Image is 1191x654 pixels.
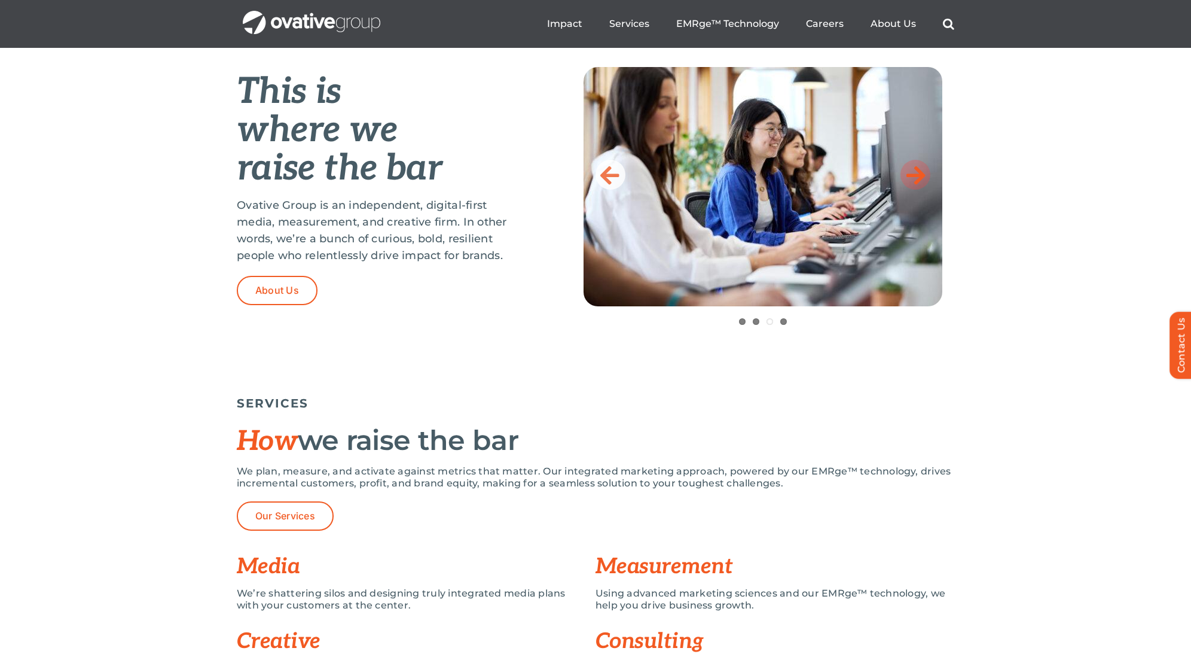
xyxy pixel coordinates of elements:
span: How [237,425,298,458]
a: About Us [237,276,317,305]
span: Our Services [255,510,315,522]
a: Careers [806,18,844,30]
em: raise the bar [237,147,442,190]
p: Using advanced marketing sciences and our EMRge™ technology, we help you drive business growth. [595,588,954,612]
a: Impact [547,18,582,30]
a: OG_Full_horizontal_WHT [243,10,380,21]
h3: Measurement [595,555,954,579]
em: This is [237,71,341,114]
nav: Menu [547,5,954,43]
span: About Us [255,285,299,296]
a: 1 [739,318,746,325]
img: Home-Raise-the-Bar-3-scaled.jpg [584,67,942,306]
h2: we raise the bar [237,425,954,457]
h3: Consulting [595,629,954,653]
a: Our Services [237,501,334,531]
h5: SERVICES [237,396,954,410]
em: where we [237,109,398,152]
a: 4 [780,318,787,325]
a: 3 [766,318,773,325]
p: We plan, measure, and activate against metrics that matter. Our integrated marketing approach, po... [237,466,954,489]
a: Services [609,18,649,30]
a: 2 [753,318,759,325]
h3: Creative [237,629,595,653]
a: Search [943,18,954,30]
p: Ovative Group is an independent, digital-first media, measurement, and creative firm. In other wo... [237,197,524,264]
a: About Us [871,18,916,30]
h3: Media [237,555,595,579]
p: We’re shattering silos and designing truly integrated media plans with your customers at the center. [237,588,578,612]
a: EMRge™ Technology [676,18,779,30]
